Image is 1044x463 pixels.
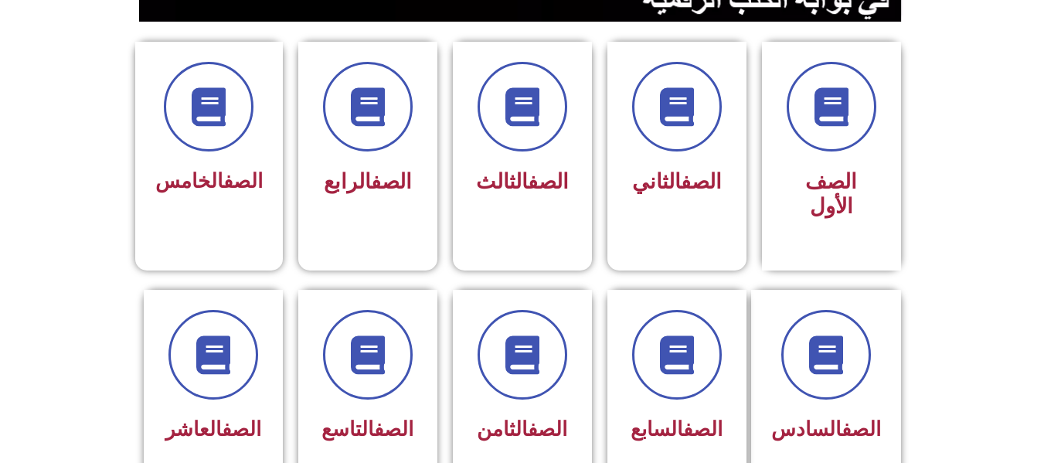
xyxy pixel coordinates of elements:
span: السابع [631,417,723,441]
a: الصف [528,417,567,441]
span: الخامس [155,169,263,192]
span: الثالث [476,169,569,194]
a: الصف [374,417,413,441]
a: الصف [222,417,261,441]
span: الثامن [477,417,567,441]
a: الصف [683,417,723,441]
a: الصف [528,169,569,194]
a: الصف [681,169,722,194]
a: الصف [371,169,412,194]
span: الثاني [632,169,722,194]
span: السادس [771,417,881,441]
a: الصف [223,169,263,192]
a: الصف [842,417,881,441]
span: الصف الأول [805,169,857,219]
span: العاشر [165,417,261,441]
span: التاسع [321,417,413,441]
span: الرابع [324,169,412,194]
